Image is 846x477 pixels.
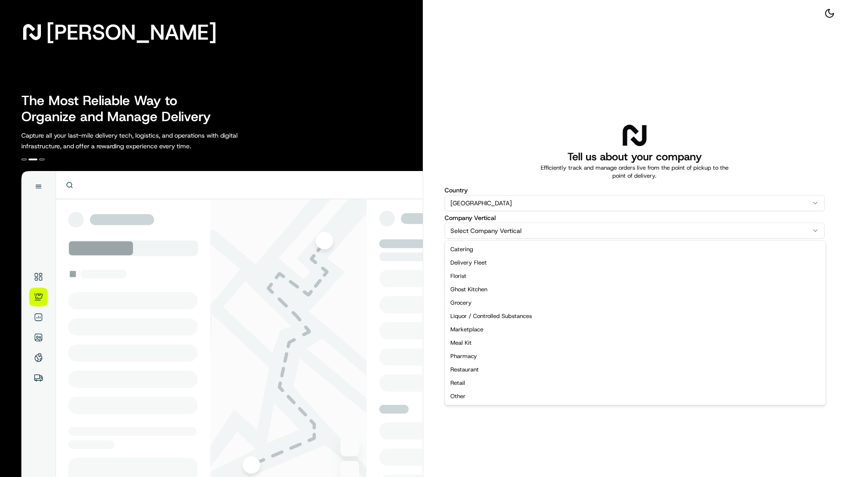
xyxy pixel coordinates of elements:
[450,299,472,307] span: Grocery
[450,339,472,347] span: Meal Kit
[450,259,487,267] span: Delivery Fleet
[450,379,465,387] span: Retail
[450,352,477,360] span: Pharmacy
[450,272,466,280] span: Florist
[450,285,487,294] span: Ghost Kitchen
[450,326,483,334] span: Marketplace
[450,312,532,320] span: Liquor / Controlled Substances
[450,245,473,253] span: Catering
[450,366,479,374] span: Restaurant
[450,392,466,400] span: Other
